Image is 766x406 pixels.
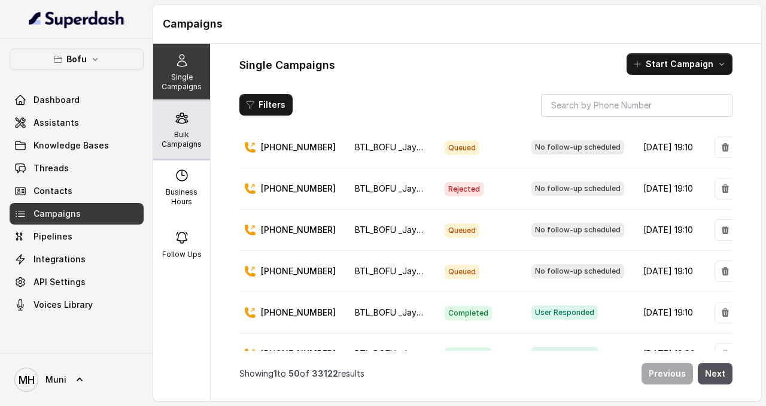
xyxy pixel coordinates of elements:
span: BTL_BOFU _Jaynagar [355,225,439,235]
button: Filters [239,94,293,116]
td: [DATE] 19:10 [634,292,705,334]
p: [PHONE_NUMBER] [261,224,336,236]
h1: Single Campaigns [239,56,335,75]
input: Search by Phone Number [541,94,732,117]
span: BTL_BOFU _Jaynagar [355,349,439,359]
span: Integrations [34,253,86,265]
button: Next [698,363,732,384]
p: Showing to of results [239,368,364,380]
td: [DATE] 19:10 [634,210,705,251]
p: Business Hours [158,187,205,207]
p: Bofu [66,52,87,66]
a: Integrations [10,249,144,270]
span: 50 [288,368,300,378]
span: No follow-up scheduled [531,264,624,278]
span: Assistants [34,117,79,129]
button: Bofu [10,49,144,70]
span: BTL_BOFU _Jaynagar [355,266,439,276]
a: Dashboard [10,89,144,111]
span: No follow-up scheduled [531,181,624,196]
span: 33122 [312,368,338,378]
p: [PHONE_NUMBER] [261,265,336,277]
a: Threads [10,157,144,179]
span: Threads [34,162,69,174]
span: API Settings [34,276,86,288]
p: Single Campaigns [158,72,205,92]
span: Contacts [34,185,72,197]
p: [PHONE_NUMBER] [261,348,336,360]
span: BTL_BOFU _Jaynagar [355,307,439,317]
span: BTL_BOFU _Jaynagar [355,183,439,193]
span: Completed [445,347,492,362]
td: [DATE] 19:10 [634,168,705,210]
span: Completed [445,306,492,320]
button: Start Campaign [627,53,732,75]
a: Assistants [10,112,144,134]
nav: Pagination [239,356,732,392]
a: Pipelines [10,226,144,247]
button: Previous [642,363,693,384]
span: Voices Library [34,299,93,311]
a: Voices Library [10,294,144,316]
span: BTL_BOFU _Jaynagar [355,142,439,152]
h1: Campaigns [163,14,752,34]
span: Queued [445,141,479,155]
td: [DATE] 19:10 [634,127,705,168]
p: [PHONE_NUMBER] [261,141,336,153]
td: [DATE] 19:09 [634,334,705,375]
p: Follow Ups [162,250,202,259]
a: Knowledge Bases [10,135,144,156]
img: light.svg [29,10,125,29]
td: [DATE] 19:10 [634,251,705,292]
span: User Responded [531,305,598,320]
a: API Settings [10,271,144,293]
span: User Responded [531,347,598,361]
span: Pipelines [34,231,72,243]
span: No follow-up scheduled [531,223,624,237]
span: Rejected [445,182,484,196]
span: Knowledge Bases [34,140,109,152]
a: Muni [10,363,144,396]
span: No follow-up scheduled [531,140,624,154]
a: Contacts [10,180,144,202]
a: Campaigns [10,203,144,225]
span: Muni [45,374,66,386]
span: Queued [445,223,479,238]
span: Dashboard [34,94,80,106]
p: [PHONE_NUMBER] [261,307,336,319]
p: Bulk Campaigns [158,130,205,149]
span: 1 [273,368,277,378]
p: [PHONE_NUMBER] [261,183,336,195]
span: Campaigns [34,208,81,220]
text: MH [19,374,35,386]
span: Queued [445,265,479,279]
